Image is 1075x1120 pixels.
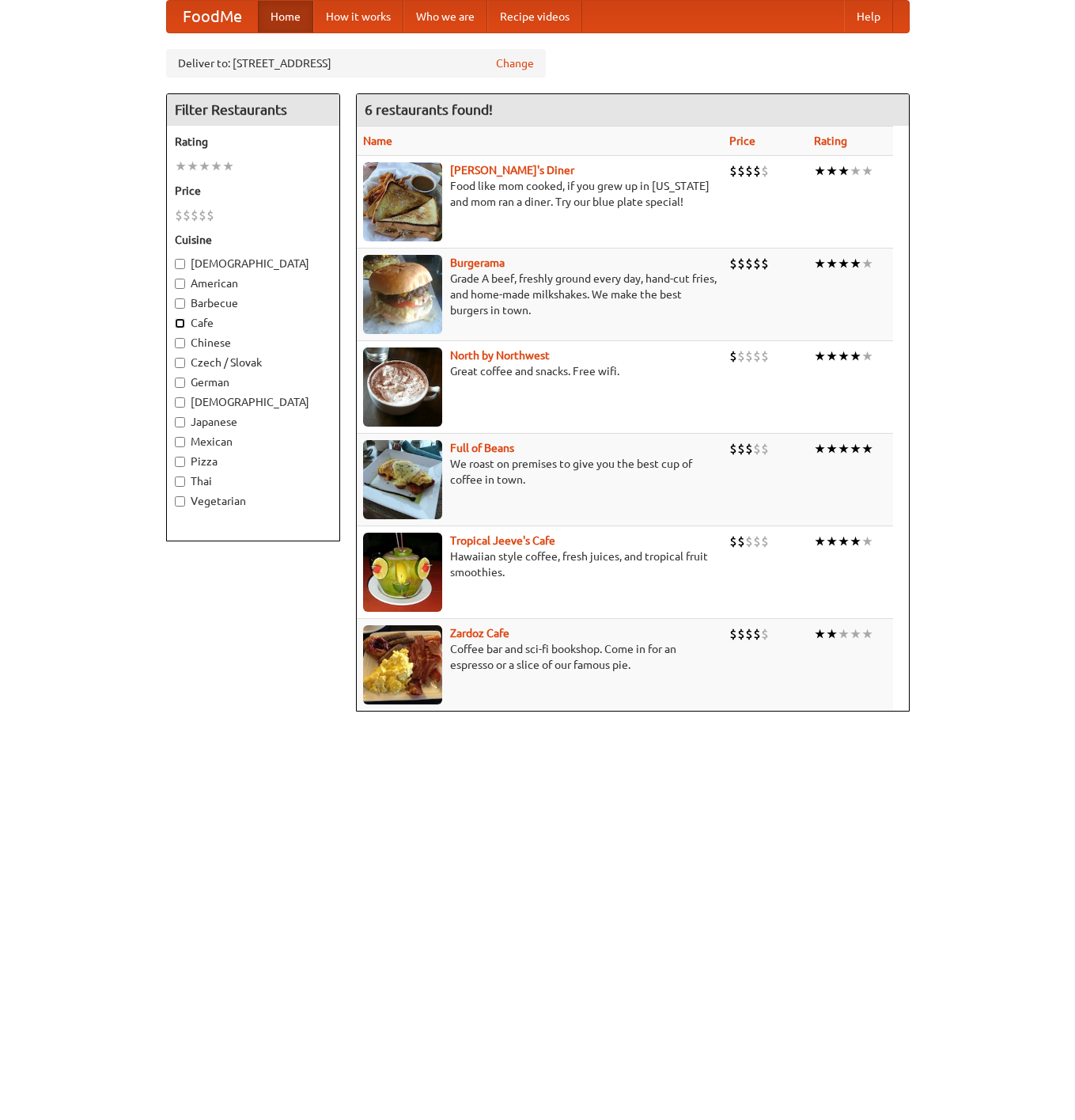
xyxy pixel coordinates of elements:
[175,256,331,271] label: [DEMOGRAPHIC_DATA]
[838,440,850,457] li: ★
[753,255,761,272] li: $
[450,164,574,177] b: [PERSON_NAME]'s Diner
[175,493,331,509] label: Vegetarian
[175,259,185,269] input: [DEMOGRAPHIC_DATA]
[814,255,826,272] li: ★
[450,256,505,269] a: Burgerama
[175,355,331,370] label: Czech / Slovak
[729,135,755,147] a: Price
[450,534,555,547] a: Tropical Jeeve's Cafe
[450,349,550,362] a: North by Northwest
[844,1,893,32] a: Help
[175,414,331,430] label: Japanese
[363,440,442,519] img: beans.jpg
[363,178,717,210] p: Food like mom cooked, if you grew up in [US_STATE] and mom ran a diner. Try our blue plate special!
[838,255,850,272] li: ★
[175,298,185,309] input: Barbecue
[450,627,509,640] a: Zardoz Cafe
[175,358,185,368] input: Czech / Slovak
[838,533,850,550] li: ★
[753,533,761,550] li: $
[850,533,861,550] li: ★
[761,347,769,365] li: $
[222,158,234,175] li: ★
[761,625,769,643] li: $
[199,207,206,224] li: $
[745,440,753,457] li: $
[761,255,769,272] li: $
[258,1,313,32] a: Home
[737,625,745,643] li: $
[850,162,861,180] li: ★
[850,440,861,457] li: ★
[363,549,717,580] p: Hawaiian style coffee, fresh juices, and tropical fruit smoothies.
[814,135,847,147] a: Rating
[175,434,331,450] label: Mexican
[814,162,826,180] li: ★
[363,363,717,379] p: Great coffee and snacks. Free wifi.
[753,625,761,643] li: $
[850,347,861,365] li: ★
[861,347,873,365] li: ★
[175,318,185,328] input: Cafe
[175,437,185,447] input: Mexican
[737,533,745,550] li: $
[737,347,745,365] li: $
[753,162,761,180] li: $
[175,476,185,487] input: Thai
[175,374,331,390] label: German
[363,641,717,673] p: Coffee bar and sci-fi bookshop. Come in for an espresso or a slice of our famous pie.
[826,533,838,550] li: ★
[737,255,745,272] li: $
[850,255,861,272] li: ★
[313,1,403,32] a: How it works
[175,394,331,410] label: [DEMOGRAPHIC_DATA]
[814,347,826,365] li: ★
[729,533,737,550] li: $
[363,625,442,704] img: zardoz.jpg
[175,417,185,427] input: Japanese
[175,295,331,311] label: Barbecue
[175,457,185,467] input: Pizza
[814,440,826,457] li: ★
[450,442,514,454] a: Full of Beans
[838,162,850,180] li: ★
[175,275,331,291] label: American
[175,232,331,248] h5: Cuisine
[365,102,493,117] ng-pluralize: 6 restaurants found!
[814,625,826,643] li: ★
[175,315,331,331] label: Cafe
[826,440,838,457] li: ★
[187,158,199,175] li: ★
[861,533,873,550] li: ★
[199,158,210,175] li: ★
[753,347,761,365] li: $
[175,338,185,348] input: Chinese
[175,134,331,150] h5: Rating
[861,625,873,643] li: ★
[487,1,582,32] a: Recipe videos
[403,1,487,32] a: Who we are
[861,162,873,180] li: ★
[745,347,753,365] li: $
[175,183,331,199] h5: Price
[496,55,534,71] a: Change
[175,207,183,224] li: $
[737,440,745,457] li: $
[175,397,185,408] input: [DEMOGRAPHIC_DATA]
[745,625,753,643] li: $
[761,162,769,180] li: $
[175,473,331,489] label: Thai
[175,378,185,388] input: German
[191,207,199,224] li: $
[745,162,753,180] li: $
[861,440,873,457] li: ★
[761,533,769,550] li: $
[729,440,737,457] li: $
[826,625,838,643] li: ★
[175,279,185,289] input: American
